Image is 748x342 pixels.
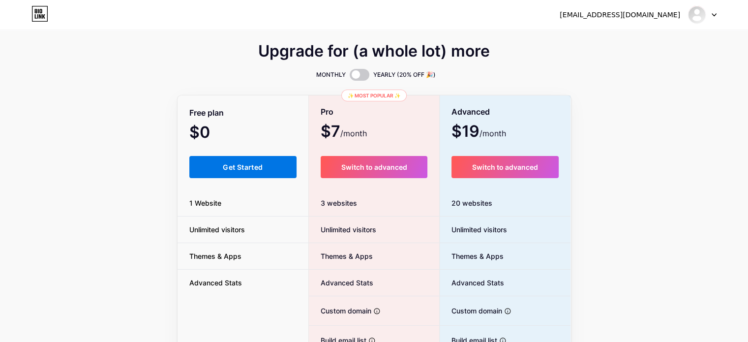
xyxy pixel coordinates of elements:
[309,278,373,288] span: Advanced Stats
[189,156,297,178] button: Get Started
[341,90,407,101] div: ✨ Most popular ✨
[451,103,490,121] span: Advanced
[309,190,439,217] div: 3 websites
[321,125,367,139] span: $7
[316,70,346,80] span: MONTHLY
[440,278,504,288] span: Advanced Stats
[341,163,407,171] span: Switch to advanced
[321,156,427,178] button: Switch to advanced
[178,278,254,288] span: Advanced Stats
[440,190,571,217] div: 20 websites
[688,5,706,24] img: xyluschair
[258,45,490,57] span: Upgrade for (a whole lot) more
[451,125,506,139] span: $19
[178,251,253,261] span: Themes & Apps
[373,70,436,80] span: YEARLY (20% OFF 🎉)
[223,163,263,171] span: Get Started
[189,126,237,140] span: $0
[560,10,680,20] div: [EMAIL_ADDRESS][DOMAIN_NAME]
[440,251,504,261] span: Themes & Apps
[309,224,376,235] span: Unlimited visitors
[472,163,538,171] span: Switch to advanced
[321,103,333,121] span: Pro
[479,127,506,139] span: /month
[340,127,367,139] span: /month
[440,224,507,235] span: Unlimited visitors
[189,104,224,122] span: Free plan
[178,198,233,208] span: 1 Website
[309,306,371,316] span: Custom domain
[451,156,559,178] button: Switch to advanced
[178,224,257,235] span: Unlimited visitors
[440,306,502,316] span: Custom domain
[309,251,373,261] span: Themes & Apps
